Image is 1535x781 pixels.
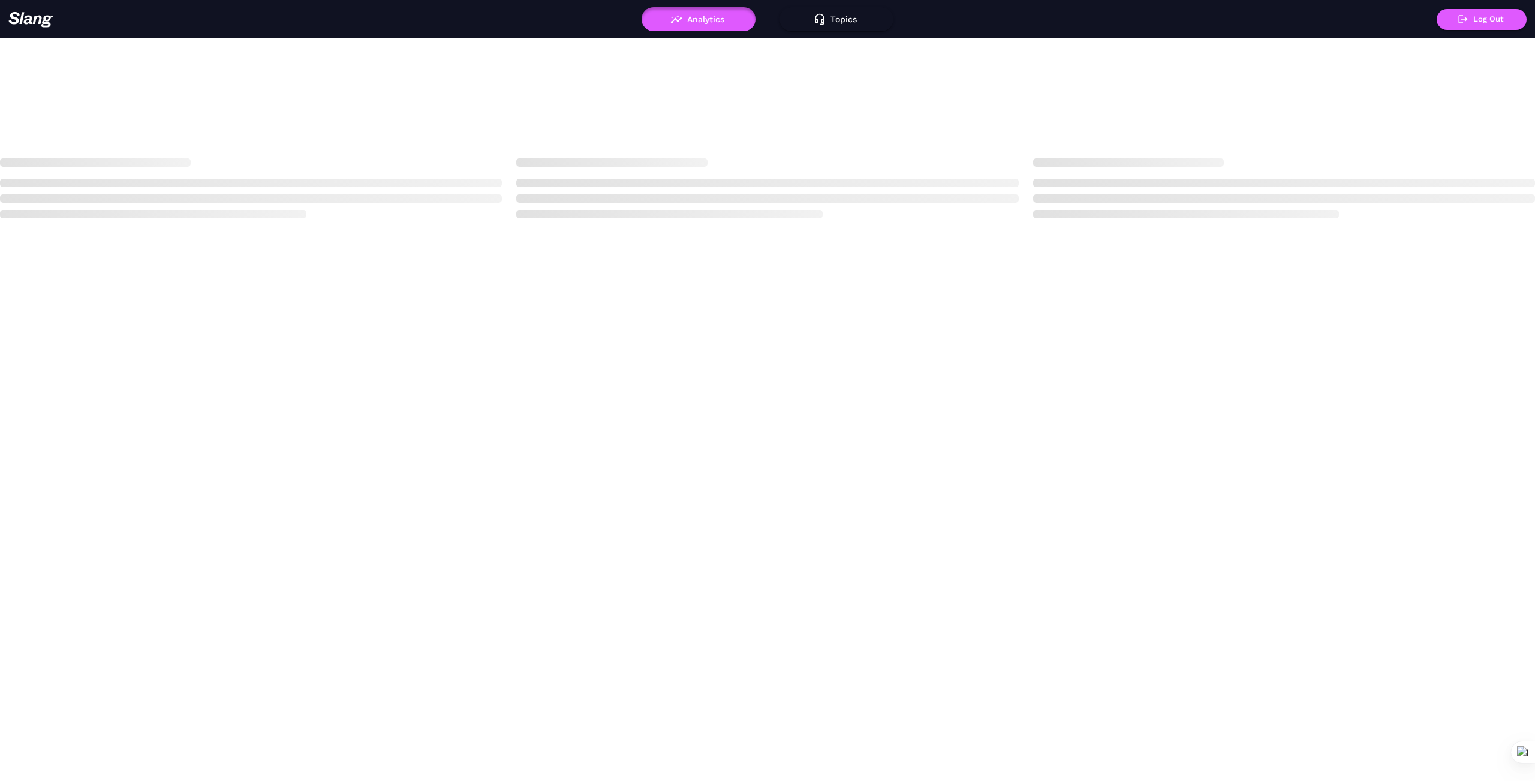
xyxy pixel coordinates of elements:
button: Log Out [1437,9,1527,30]
img: 623511267c55cb56e2f2a487_logo2.png [8,11,53,28]
button: Topics [779,7,893,31]
button: Analytics [642,7,756,31]
a: Analytics [642,14,756,23]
